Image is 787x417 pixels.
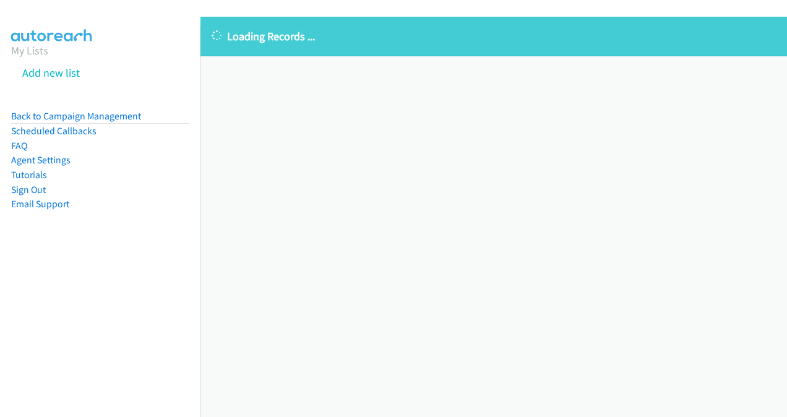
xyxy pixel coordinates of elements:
a: Scheduled Callbacks [11,125,97,137]
a: Agent Settings [11,154,71,166]
a: My Lists [11,43,48,58]
p: Loading Records ... [212,28,776,45]
a: FAQ [11,140,27,152]
a: Sign Out [11,184,46,196]
a: Add new list [22,66,80,80]
a: Back to Campaign Management [11,110,141,122]
a: Email Support [11,198,69,210]
a: Tutorials [11,169,47,181]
